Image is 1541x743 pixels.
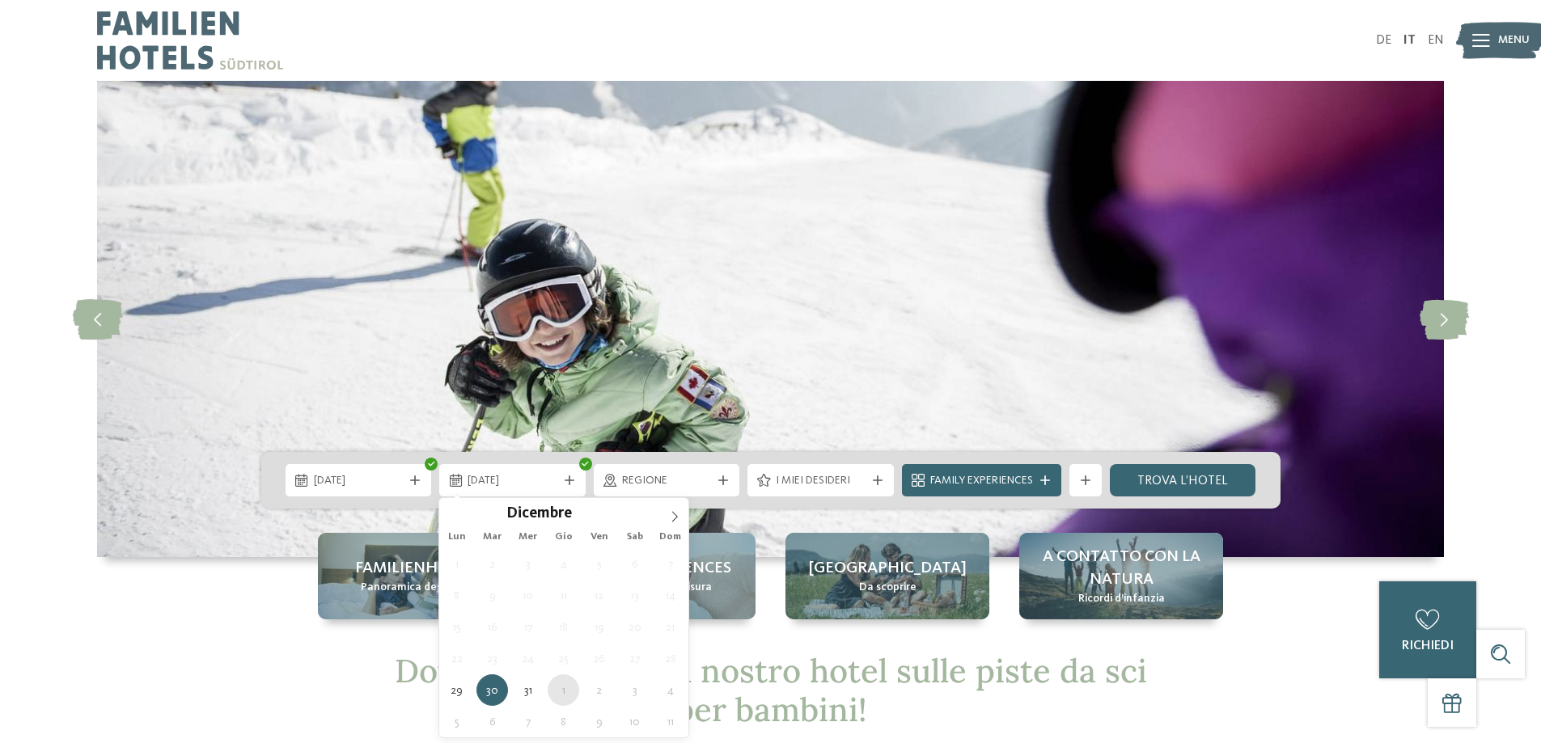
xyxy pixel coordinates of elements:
[441,611,472,643] span: Dicembre 15, 2025
[619,643,650,674] span: Dicembre 27, 2025
[548,580,579,611] span: Dicembre 11, 2025
[619,548,650,580] span: Dicembre 6, 2025
[441,706,472,737] span: Gennaio 5, 2026
[512,548,544,580] span: Dicembre 3, 2025
[1019,533,1223,619] a: Hotel sulle piste da sci per bambini: divertimento senza confini A contatto con la natura Ricordi...
[785,533,989,619] a: Hotel sulle piste da sci per bambini: divertimento senza confini [GEOGRAPHIC_DATA] Da scoprire
[314,473,404,489] span: [DATE]
[654,611,686,643] span: Dicembre 21, 2025
[654,548,686,580] span: Dicembre 7, 2025
[548,674,579,706] span: Gennaio 1, 2026
[548,706,579,737] span: Gennaio 8, 2026
[654,706,686,737] span: Gennaio 11, 2026
[776,473,866,489] span: I miei desideri
[439,532,475,542] span: Lun
[619,611,650,643] span: Dicembre 20, 2025
[468,473,557,489] span: [DATE]
[476,611,508,643] span: Dicembre 16, 2025
[583,674,615,706] span: Gennaio 2, 2026
[622,473,712,489] span: Regione
[619,706,650,737] span: Gennaio 10, 2026
[583,580,615,611] span: Dicembre 12, 2025
[617,532,653,542] span: Sab
[653,532,688,542] span: Dom
[97,81,1444,557] img: Hotel sulle piste da sci per bambini: divertimento senza confini
[1078,591,1165,607] span: Ricordi d’infanzia
[654,674,686,706] span: Gennaio 4, 2026
[512,643,544,674] span: Dicembre 24, 2025
[572,504,625,521] input: Year
[441,580,472,611] span: Dicembre 8, 2025
[583,706,615,737] span: Gennaio 9, 2026
[1376,34,1391,47] a: DE
[654,643,686,674] span: Dicembre 28, 2025
[476,580,508,611] span: Dicembre 9, 2025
[441,674,472,706] span: Dicembre 29, 2025
[506,507,572,522] span: Dicembre
[548,611,579,643] span: Dicembre 18, 2025
[582,532,617,542] span: Ven
[1110,464,1256,496] a: trova l’hotel
[475,532,510,542] span: Mar
[859,580,917,596] span: Da scoprire
[476,674,508,706] span: Dicembre 30, 2025
[1403,34,1416,47] a: IT
[619,580,650,611] span: Dicembre 13, 2025
[476,643,508,674] span: Dicembre 23, 2025
[441,643,472,674] span: Dicembre 22, 2025
[548,548,579,580] span: Dicembre 4, 2025
[510,532,546,542] span: Mer
[476,548,508,580] span: Dicembre 2, 2025
[512,706,544,737] span: Gennaio 7, 2026
[548,643,579,674] span: Dicembre 25, 2025
[355,557,485,580] span: Familienhotels
[1035,546,1207,591] span: A contatto con la natura
[361,580,479,596] span: Panoramica degli hotel
[930,473,1033,489] span: Family Experiences
[1428,34,1444,47] a: EN
[476,706,508,737] span: Gennaio 6, 2026
[395,650,1147,730] span: Dov’è che si va? Nel nostro hotel sulle piste da sci per bambini!
[318,533,522,619] a: Hotel sulle piste da sci per bambini: divertimento senza confini Familienhotels Panoramica degli ...
[1498,32,1530,49] span: Menu
[583,643,615,674] span: Dicembre 26, 2025
[654,580,686,611] span: Dicembre 14, 2025
[546,532,582,542] span: Gio
[1379,581,1476,678] a: richiedi
[619,674,650,706] span: Gennaio 3, 2026
[441,548,472,580] span: Dicembre 1, 2025
[512,674,544,706] span: Dicembre 31, 2025
[583,611,615,643] span: Dicembre 19, 2025
[512,611,544,643] span: Dicembre 17, 2025
[809,557,967,580] span: [GEOGRAPHIC_DATA]
[512,580,544,611] span: Dicembre 10, 2025
[1402,640,1454,652] span: richiedi
[583,548,615,580] span: Dicembre 5, 2025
